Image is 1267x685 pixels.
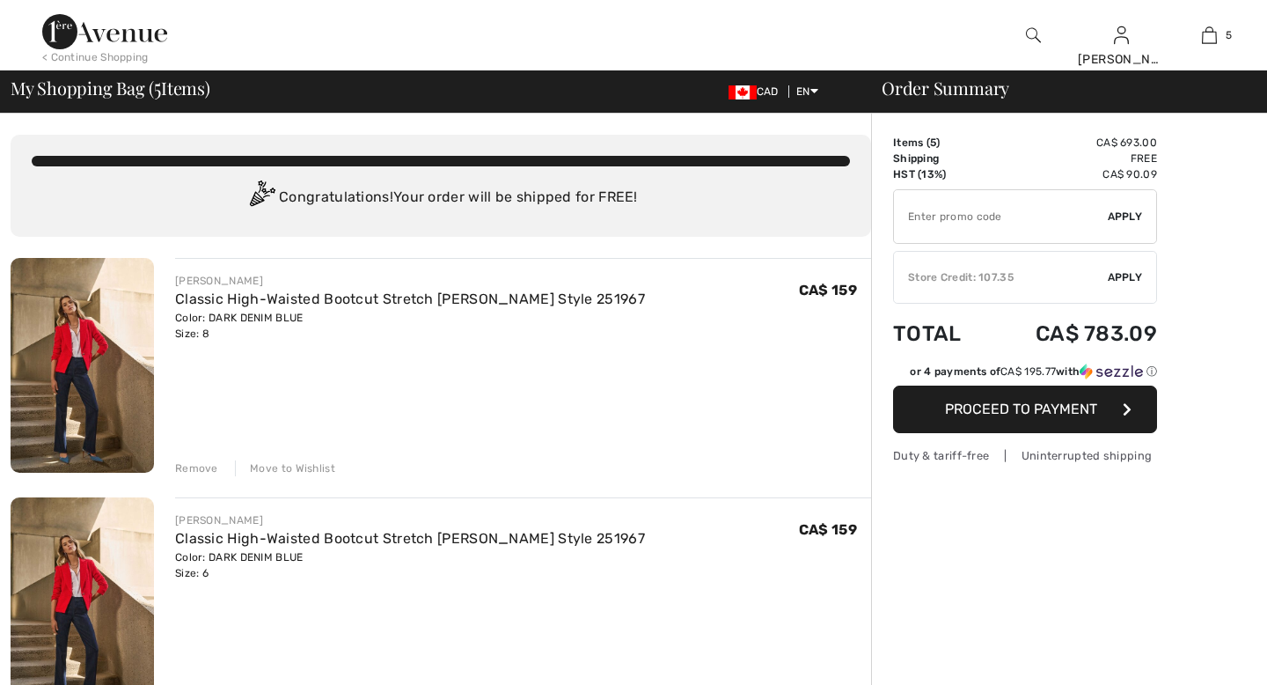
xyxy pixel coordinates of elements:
div: Store Credit: 107.35 [894,269,1108,285]
div: Remove [175,460,218,476]
div: [PERSON_NAME] [1078,50,1164,69]
a: Classic High-Waisted Bootcut Stretch [PERSON_NAME] Style 251967 [175,291,645,307]
img: search the website [1026,25,1041,46]
td: CA$ 90.09 [988,166,1157,182]
a: 5 [1166,25,1252,46]
div: < Continue Shopping [42,49,149,65]
td: Shipping [893,151,988,166]
div: or 4 payments ofCA$ 195.77withSezzle Click to learn more about Sezzle [893,364,1157,386]
td: Free [988,151,1157,166]
span: My Shopping Bag ( Items) [11,79,210,97]
img: My Info [1114,25,1129,46]
img: Canadian Dollar [729,85,757,99]
td: HST (13%) [893,166,988,182]
span: 5 [1226,27,1232,43]
img: My Bag [1202,25,1217,46]
div: [PERSON_NAME] [175,512,645,528]
span: 5 [930,136,936,149]
div: or 4 payments of with [910,364,1157,379]
img: Congratulation2.svg [244,180,279,216]
span: 5 [154,75,161,98]
span: EN [796,85,818,98]
td: CA$ 783.09 [988,304,1157,364]
div: Congratulations! Your order will be shipped for FREE! [32,180,850,216]
span: CA$ 159 [799,282,857,298]
div: Order Summary [861,79,1256,97]
button: Proceed to Payment [893,386,1157,433]
img: Classic High-Waisted Bootcut Stretch Jean Style 251967 [11,258,154,473]
span: CA$ 159 [799,521,857,538]
span: CA$ 195.77 [1000,365,1056,378]
span: Apply [1108,269,1143,285]
span: CAD [729,85,786,98]
div: Color: DARK DENIM BLUE Size: 8 [175,310,645,342]
input: Promo code [894,190,1108,243]
div: Duty & tariff-free | Uninterrupted shipping [893,447,1157,464]
div: Color: DARK DENIM BLUE Size: 6 [175,549,645,581]
div: Move to Wishlist [235,460,335,476]
td: Total [893,304,988,364]
img: 1ère Avenue [42,14,167,49]
span: Proceed to Payment [945,401,1097,417]
a: Classic High-Waisted Bootcut Stretch [PERSON_NAME] Style 251967 [175,530,645,547]
td: CA$ 693.00 [988,135,1157,151]
span: Apply [1108,209,1143,225]
img: Sezzle [1080,364,1143,379]
a: Sign In [1114,26,1129,43]
div: [PERSON_NAME] [175,273,645,289]
td: Items ( ) [893,135,988,151]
